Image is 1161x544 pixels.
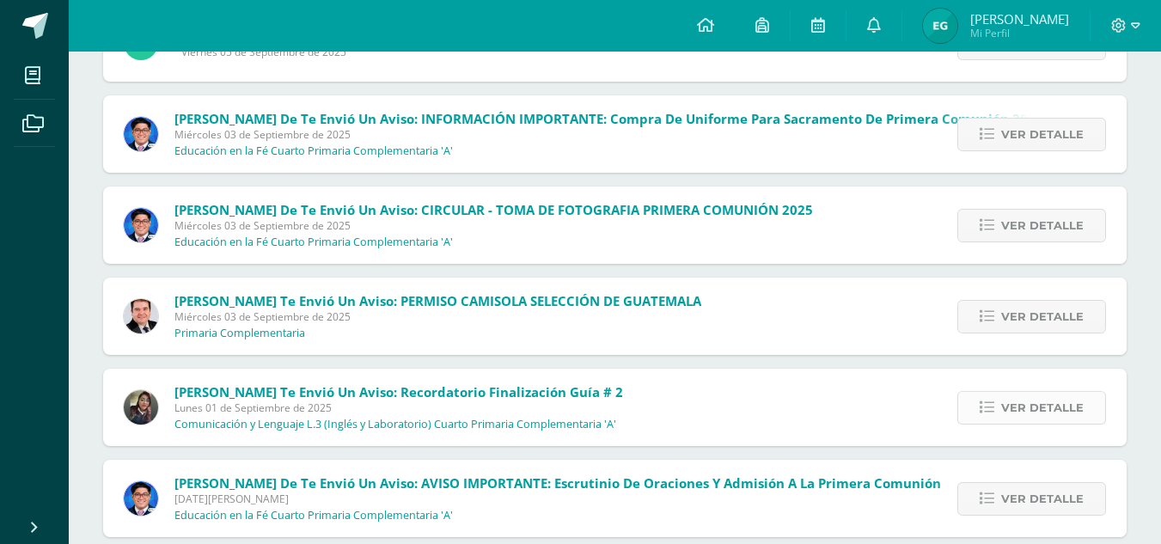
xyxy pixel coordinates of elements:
span: Miércoles 03 de Septiembre de 2025 [174,218,813,233]
span: Lunes 01 de Septiembre de 2025 [174,400,623,415]
span: [PERSON_NAME] de te envió un aviso: CIRCULAR - TOMA DE FOTOGRAFIA PRIMERA COMUNIÓN 2025 [174,201,813,218]
span: [PERSON_NAME] de te envió un aviso: INFORMACIÓN IMPORTANTE: Compra de uniforme para Sacramento de... [174,110,1043,127]
p: Educación en la Fé Cuarto Primaria Complementaria 'A' [174,235,453,249]
span: Miércoles 03 de Septiembre de 2025 [174,127,1043,142]
span: [DATE][PERSON_NAME] [174,492,941,506]
p: Educación en la Fé Cuarto Primaria Complementaria 'A' [174,144,453,158]
span: Ver detalle [1001,483,1084,515]
span: [PERSON_NAME] te envió un aviso: Recordatorio finalización guía # 2 [174,383,623,400]
span: Mi Perfil [970,26,1069,40]
p: Educación en la Fé Cuarto Primaria Complementaria 'A' [174,509,453,523]
span: Ver detalle [1001,392,1084,424]
span: Ver detalle [1001,301,1084,333]
span: Ver detalle [1001,119,1084,150]
img: 038ac9c5e6207f3bea702a86cda391b3.png [124,481,158,516]
img: 57933e79c0f622885edf5cfea874362b.png [124,299,158,333]
p: Comunicación y Lenguaje L.3 (Inglés y Laboratorio) Cuarto Primaria Complementaria 'A' [174,418,616,431]
p: Primaria Complementaria [174,327,305,340]
span: [PERSON_NAME] te envió un aviso: PERMISO CAMISOLA SELECCIÓN DE GUATEMALA [174,292,701,309]
img: 038ac9c5e6207f3bea702a86cda391b3.png [124,208,158,242]
img: f727c7009b8e908c37d274233f9e6ae1.png [124,390,158,425]
img: 038ac9c5e6207f3bea702a86cda391b3.png [124,117,158,151]
span: [PERSON_NAME] de te envió un aviso: AVISO IMPORTANTE: Escrutinio de oraciones y Admisión a la Pri... [174,474,941,492]
span: [PERSON_NAME] [970,10,1069,28]
span: Miércoles 03 de Septiembre de 2025 [174,309,701,324]
span: Viernes 05 de Septiembre de 2025 [181,45,867,59]
span: Ver detalle [1001,210,1084,241]
img: e9827b5a2821f755860c8fd7a6957681.png [923,9,957,43]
